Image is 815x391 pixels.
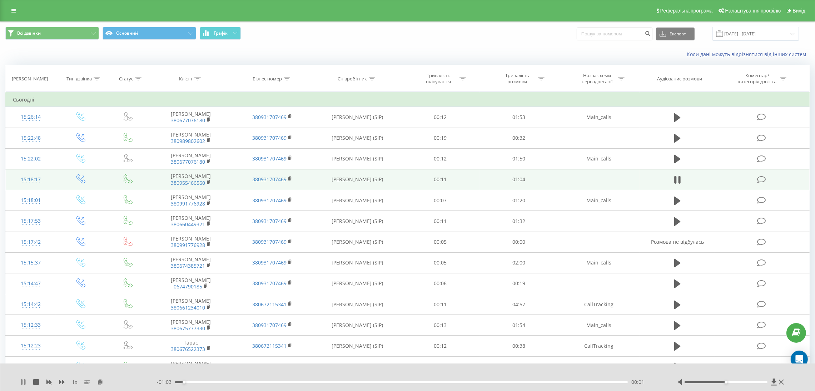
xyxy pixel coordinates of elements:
td: 00:28 [479,356,558,377]
div: 15:12:33 [13,318,49,332]
td: CallTracking [558,336,640,356]
span: Реферальна програма [660,8,713,14]
td: Main_calls [558,107,640,128]
td: [PERSON_NAME] [150,356,232,377]
td: 01:32 [479,211,558,232]
td: Main_calls [558,190,640,211]
a: Коли дані можуть відрізнятися вiд інших систем [687,51,810,58]
a: 380931707469 [252,238,287,245]
td: 00:07 [401,190,480,211]
td: [PERSON_NAME] (SIP) [313,148,401,169]
a: 380991776928 [171,200,205,207]
td: [PERSON_NAME] [150,169,232,190]
div: Клієнт [179,76,193,82]
a: 380660449321 [171,221,205,228]
td: [PERSON_NAME] (SIP) [313,232,401,252]
button: Основний [103,27,196,40]
span: 00:01 [631,378,644,386]
td: 00:06 [401,273,480,294]
td: Сьогодні [6,93,810,107]
td: [PERSON_NAME] (SIP) [313,211,401,232]
div: Open Intercom Messenger [791,351,808,368]
div: Назва схеми переадресації [578,73,616,85]
td: [PERSON_NAME] (SIP) [313,128,401,148]
td: Main_calls [558,148,640,169]
td: [PERSON_NAME] [150,107,232,128]
td: [PERSON_NAME] (SIP) [313,356,401,377]
td: 00:13 [401,315,480,336]
td: 01:50 [479,148,558,169]
td: 00:11 [401,211,480,232]
a: 380674385721 [171,262,205,269]
td: 00:05 [401,356,480,377]
a: 380931707469 [252,218,287,224]
td: 04:57 [479,294,558,315]
td: 02:00 [479,252,558,273]
a: 380931707469 [252,134,287,141]
span: - 01:03 [157,378,175,386]
div: 15:18:17 [13,173,49,187]
td: 00:00 [479,232,558,252]
a: 0674790185 [174,283,202,290]
td: [PERSON_NAME] [150,148,232,169]
a: 380677076180 [171,117,205,124]
div: 15:17:42 [13,235,49,249]
div: Тип дзвінка [66,76,92,82]
div: Accessibility label [183,381,186,383]
input: Пошук за номером [577,28,652,40]
a: 380931707469 [252,176,287,183]
td: CallTracking [558,294,640,315]
div: 15:14:47 [13,277,49,291]
div: 15:14:42 [13,297,49,311]
td: [PERSON_NAME] (SIP) [313,252,401,273]
td: [PERSON_NAME] [150,273,232,294]
a: 380931707469 [252,114,287,120]
div: 15:18:01 [13,193,49,207]
td: 00:12 [401,148,480,169]
td: 00:05 [401,232,480,252]
a: 380931707469 [252,155,287,162]
button: Всі дзвінки [5,27,99,40]
a: 380676522373 [171,346,205,352]
td: 01:04 [479,169,558,190]
span: Розмова не відбулась [651,238,704,245]
a: 380955466560 [171,179,205,186]
td: [PERSON_NAME] (SIP) [313,315,401,336]
a: 380677076180 [171,158,205,165]
td: 01:53 [479,107,558,128]
td: Main_calls [558,315,640,336]
td: [PERSON_NAME] (SIP) [313,273,401,294]
td: Тарас [150,336,232,356]
td: [PERSON_NAME] [150,211,232,232]
span: Всі дзвінки [17,30,41,36]
a: 380661234010 [171,304,205,311]
div: 15:22:02 [13,152,49,166]
span: Вихід [793,8,805,14]
td: 00:32 [479,128,558,148]
div: Тривалість очікування [419,73,458,85]
td: 00:05 [401,252,480,273]
div: 15:12:20 [13,360,49,374]
td: 01:54 [479,315,558,336]
div: 15:17:53 [13,214,49,228]
a: 380931707469 [252,259,287,266]
td: Main_calls [558,252,640,273]
div: Співробітник [338,76,367,82]
span: Графік [214,31,228,36]
td: 00:19 [479,273,558,294]
button: Графік [200,27,241,40]
td: [PERSON_NAME] (SIP) [313,169,401,190]
td: Main_calls [558,356,640,377]
td: [PERSON_NAME] [150,128,232,148]
td: [PERSON_NAME] [150,252,232,273]
td: 00:12 [401,107,480,128]
div: Статус [119,76,133,82]
div: [PERSON_NAME] [12,76,48,82]
div: 15:26:14 [13,110,49,124]
div: Бізнес номер [253,76,282,82]
div: Аудіозапис розмови [657,76,702,82]
a: 380672115341 [252,301,287,308]
td: [PERSON_NAME] (SIP) [313,190,401,211]
td: 00:11 [401,294,480,315]
div: 15:15:37 [13,256,49,270]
